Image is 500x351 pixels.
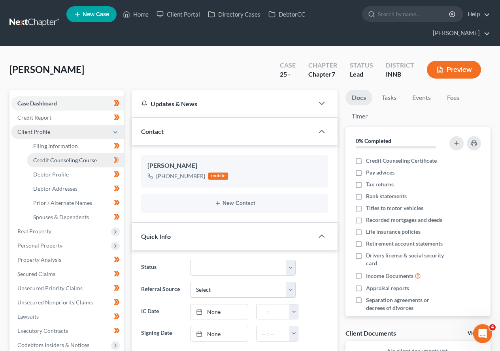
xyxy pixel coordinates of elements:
a: Events [406,90,437,105]
a: Credit Counseling Course [27,153,124,167]
strong: 0% Completed [356,137,391,144]
input: -- : -- [257,326,290,341]
span: Codebtors Insiders & Notices [17,342,89,348]
span: Personal Property [17,242,62,249]
span: Debtor Profile [33,171,69,178]
input: Search by name... [378,7,450,21]
span: Credit Report [17,114,51,121]
iframe: Intercom live chat [473,324,492,343]
label: IC Date [137,304,186,320]
span: Appraisal reports [366,284,409,292]
a: Debtor Addresses [27,182,124,196]
a: Unsecured Nonpriority Claims [11,295,124,310]
a: Property Analysis [11,253,124,267]
span: [PERSON_NAME] [9,64,84,75]
span: Titles to motor vehicles [366,204,423,212]
span: New Case [83,11,109,17]
a: Timer [345,109,374,124]
a: Client Portal [153,7,204,21]
div: Client Documents [345,329,396,337]
div: 25 - [280,70,296,79]
div: Chapter [308,70,337,79]
span: Secured Claims [17,270,55,277]
div: District [386,61,414,70]
div: Updates & News [141,99,304,108]
span: Life insurance policies [366,228,421,236]
a: Lawsuits [11,310,124,324]
a: Fees [440,90,466,105]
a: Filing Information [27,139,124,153]
a: DebtorCC [264,7,309,21]
span: Quick Info [141,233,171,240]
div: Status [350,61,373,70]
span: Debtor Addresses [33,185,77,192]
a: None [191,326,248,341]
span: Credit Counseling Certificate [366,157,437,165]
input: -- : -- [257,304,290,319]
div: Lead [350,70,373,79]
a: None [191,304,248,319]
div: [PERSON_NAME] [147,161,322,171]
div: mobile [208,173,228,180]
a: Case Dashboard [11,96,124,111]
span: Retirement account statements [366,240,443,248]
span: Lawsuits [17,313,39,320]
a: Help [464,7,490,21]
span: Property Analysis [17,256,61,263]
span: Contact [141,128,164,135]
span: Real Property [17,228,51,235]
span: Case Dashboard [17,100,57,107]
span: Unsecured Priority Claims [17,285,83,291]
span: Tax returns [366,180,394,188]
a: Executory Contracts [11,324,124,338]
div: [PHONE_NUMBER] [156,172,205,180]
a: Secured Claims [11,267,124,281]
span: Client Profile [17,128,50,135]
span: Prior / Alternate Names [33,199,92,206]
a: Tasks [375,90,403,105]
span: Drivers license & social security card [366,252,447,267]
a: Credit Report [11,111,124,125]
a: View All [468,330,487,336]
span: Bank statements [366,192,407,200]
label: Signing Date [137,326,186,342]
button: Preview [427,61,481,79]
span: Credit Counseling Course [33,157,97,163]
span: Recorded mortgages and deeds [366,216,442,224]
span: Filing Information [33,143,78,149]
a: [PERSON_NAME] [429,26,490,40]
a: Spouses & Dependents [27,210,124,224]
span: Unsecured Nonpriority Claims [17,299,93,306]
a: Debtor Profile [27,167,124,182]
a: Unsecured Priority Claims [11,281,124,295]
div: Case [280,61,296,70]
span: Spouses & Dependents [33,214,89,220]
span: Pay advices [366,169,394,176]
label: Status [137,260,186,276]
label: Referral Source [137,282,186,298]
div: INNB [386,70,414,79]
span: 4 [489,324,496,330]
div: Chapter [308,61,337,70]
span: 7 [332,70,335,78]
a: Home [119,7,153,21]
span: Executory Contracts [17,327,68,334]
span: Separation agreements or decrees of divorces [366,296,447,312]
span: Income Documents [366,272,413,280]
a: Docs [345,90,372,105]
button: New Contact [147,200,322,206]
a: Prior / Alternate Names [27,196,124,210]
a: Directory Cases [204,7,264,21]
